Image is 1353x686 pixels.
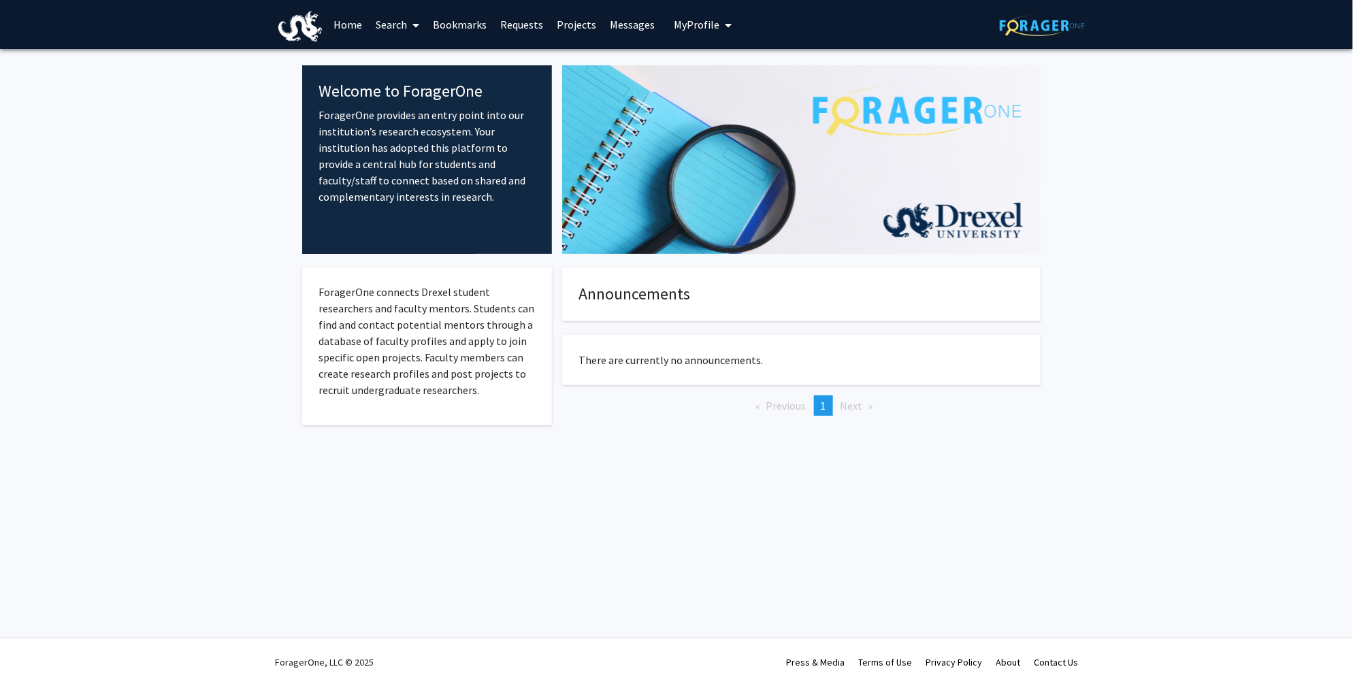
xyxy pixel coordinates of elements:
a: Requests [493,1,550,48]
ul: Pagination [562,395,1041,416]
a: Bookmarks [426,1,493,48]
a: About [996,656,1020,668]
img: Drexel University Logo [278,11,322,42]
img: ForagerOne Logo [1000,15,1085,36]
a: Projects [550,1,603,48]
p: There are currently no announcements. [579,352,1024,368]
span: My Profile [674,18,719,31]
a: Messages [603,1,662,48]
span: Previous [766,399,806,412]
a: Home [327,1,369,48]
a: Terms of Use [858,656,912,668]
a: Press & Media [786,656,845,668]
span: 1 [821,399,826,412]
span: Next [841,399,863,412]
a: Search [369,1,426,48]
p: ForagerOne provides an entry point into our institution’s research ecosystem. Your institution ha... [319,107,536,205]
p: ForagerOne connects Drexel student researchers and faculty mentors. Students can find and contact... [319,284,536,398]
h4: Welcome to ForagerOne [319,82,536,101]
a: Contact Us [1034,656,1078,668]
h4: Announcements [579,284,1024,304]
div: ForagerOne, LLC © 2025 [275,638,374,686]
img: Cover Image [562,65,1041,254]
iframe: Chat [10,625,58,676]
a: Privacy Policy [926,656,982,668]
